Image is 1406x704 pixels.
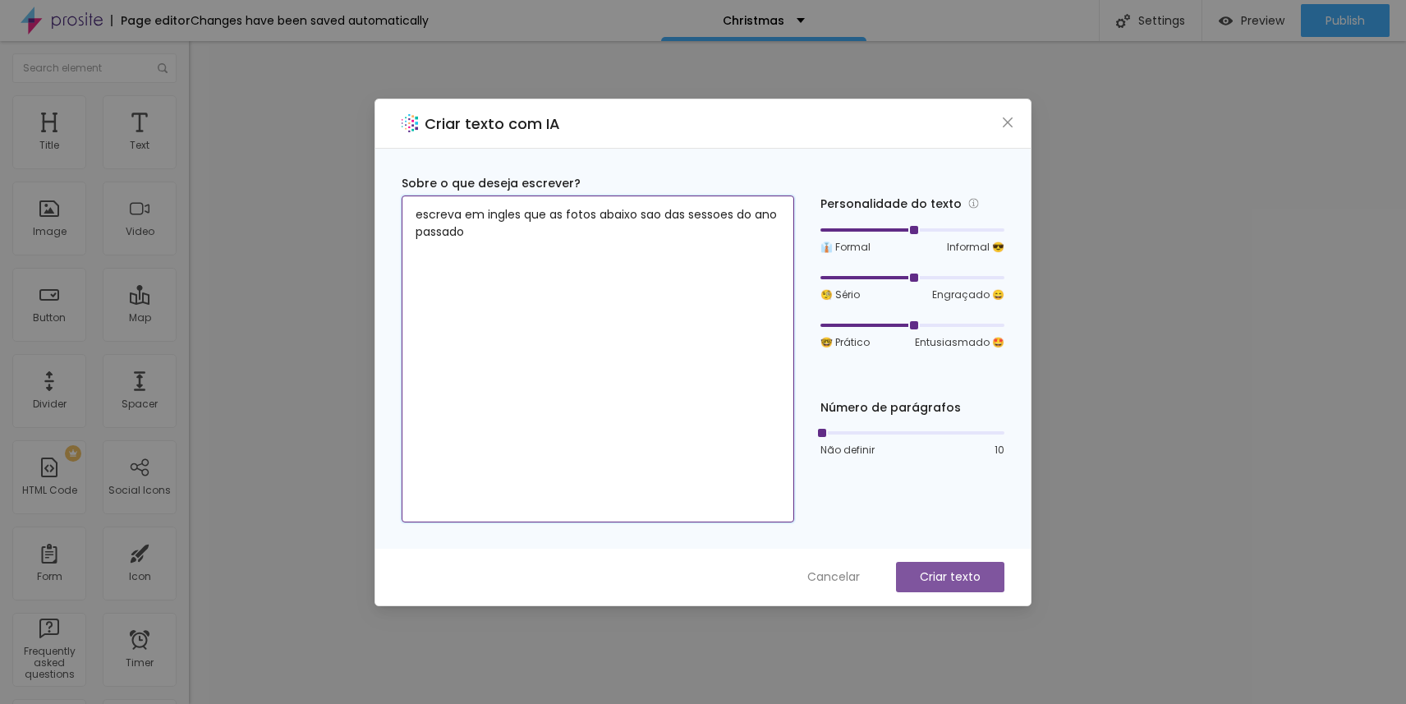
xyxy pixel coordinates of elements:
button: Cancelar [791,562,876,592]
span: Cancelar [807,568,860,586]
div: Personalidade do texto [820,195,1004,214]
p: Criar texto [920,568,981,586]
span: 10 [995,443,1004,458]
span: 🤓 Prático [820,335,870,350]
div: Sobre o que deseja escrever? [402,175,794,192]
span: 👔 Formal [820,240,871,255]
div: Número de parágrafos [820,399,1004,416]
span: Não definir [820,443,875,458]
span: Entusiasmado 🤩 [915,335,1004,350]
span: 🧐 Sério [820,288,860,302]
button: Close [999,113,1017,131]
button: Criar texto [896,562,1004,592]
h2: Criar texto com IA [425,113,560,135]
span: Engraçado 😄 [932,288,1004,302]
span: close [1001,116,1014,129]
textarea: escreva em ingles que as fotos abaixo sao das sessoes do ano passado [402,196,794,522]
span: Informal 😎 [947,240,1004,255]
